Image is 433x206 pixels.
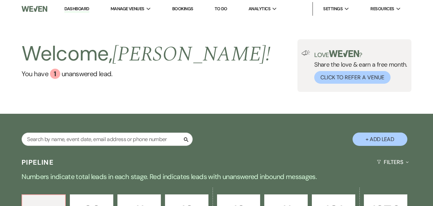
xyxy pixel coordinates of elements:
span: Analytics [249,5,270,12]
span: Settings [323,5,343,12]
p: Love ? [314,50,407,58]
a: You have 1 unanswered lead. [22,69,270,79]
button: Click to Refer a Venue [314,71,391,84]
span: Manage Venues [111,5,144,12]
button: Filters [374,153,411,171]
div: Share the love & earn a free month. [310,50,407,84]
img: loud-speaker-illustration.svg [302,50,310,56]
a: To Do [215,6,227,12]
span: [PERSON_NAME] ! [112,39,270,70]
h2: Welcome, [22,39,270,69]
button: + Add Lead [353,133,407,146]
img: Weven Logo [22,2,47,16]
a: Dashboard [64,6,89,12]
img: weven-logo-green.svg [329,50,359,57]
div: 1 [50,69,60,79]
h3: Pipeline [22,157,54,167]
input: Search by name, event date, email address or phone number [22,133,193,146]
span: Resources [370,5,394,12]
a: Bookings [172,6,193,12]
